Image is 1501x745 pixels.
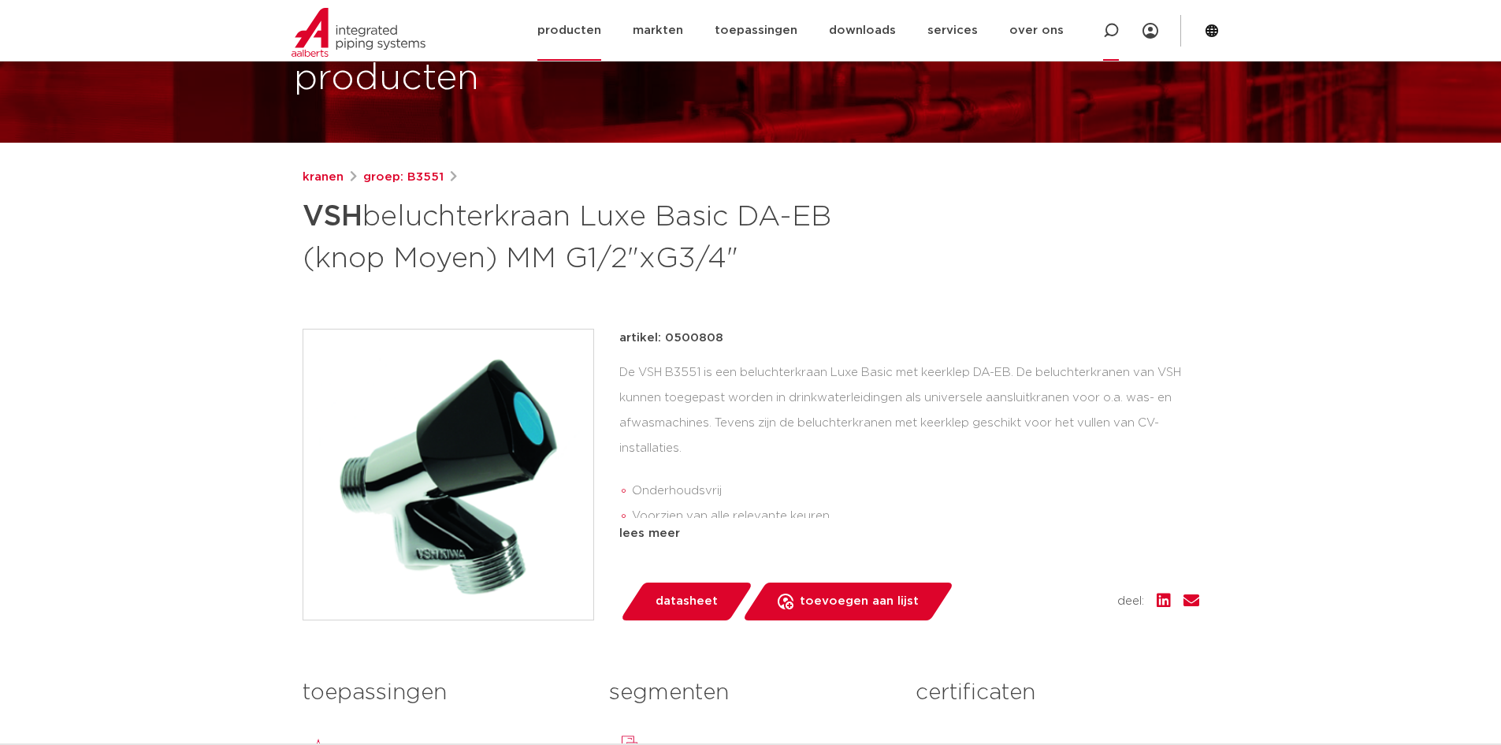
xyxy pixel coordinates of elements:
[619,583,753,620] a: datasheet
[609,677,892,709] h3: segmenten
[303,330,593,620] img: Product Image for VSH beluchterkraan Luxe Basic DA-EB (knop Moyen) MM G1/2"xG3/4"
[1117,592,1144,611] span: deel:
[303,193,894,278] h1: beluchterkraan Luxe Basic DA-EB (knop Moyen) MM G1/2"xG3/4"
[632,479,1199,504] li: Onderhoudsvrij
[294,54,479,104] h1: producten
[303,203,362,231] strong: VSH
[619,329,723,348] p: artikel: 0500808
[303,168,344,187] a: kranen
[632,504,1199,529] li: Voorzien van alle relevante keuren
[656,589,718,614] span: datasheet
[800,589,919,614] span: toevoegen aan lijst
[619,524,1199,543] div: lees meer
[303,677,585,709] h3: toepassingen
[916,677,1198,709] h3: certificaten
[619,360,1199,518] div: De VSH B3551 is een beluchterkraan Luxe Basic met keerklep DA-EB. De beluchterkranen van VSH kunn...
[363,168,444,187] a: groep: B3551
